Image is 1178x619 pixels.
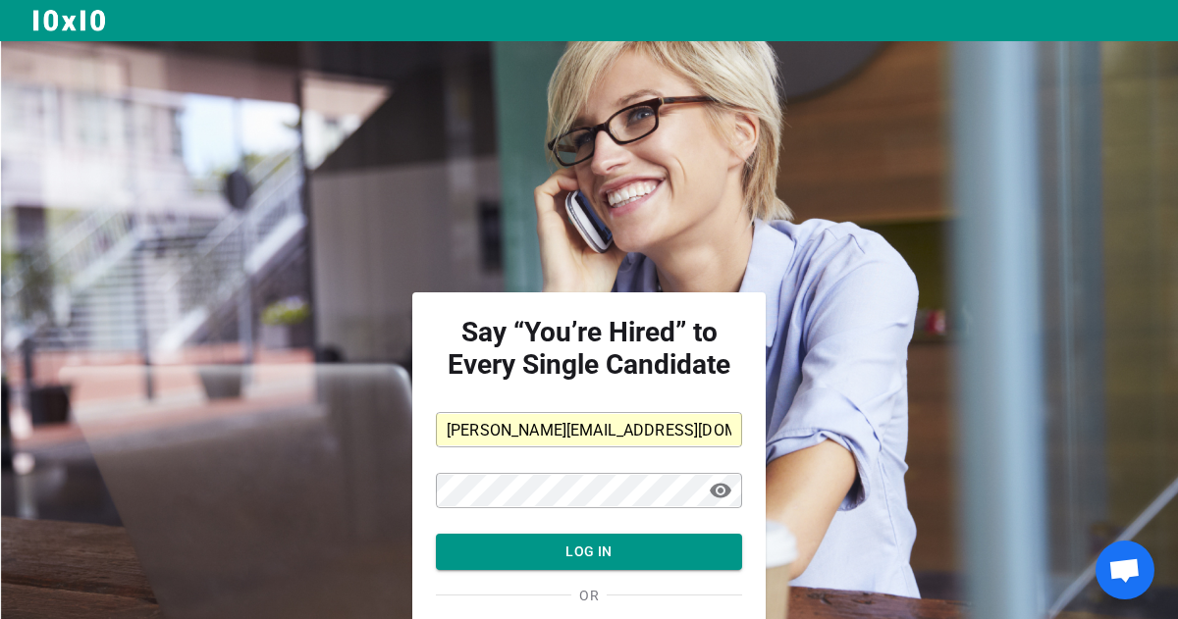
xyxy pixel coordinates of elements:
div: Open chat [1096,541,1154,599]
img: Logo [31,8,108,33]
strong: Say “You’re Hired” to Every Single Candidate [436,316,742,381]
button: LOG IN [436,534,742,570]
span: visibility [709,479,732,502]
input: Email Address* [436,414,742,445]
span: OR [579,586,598,605]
